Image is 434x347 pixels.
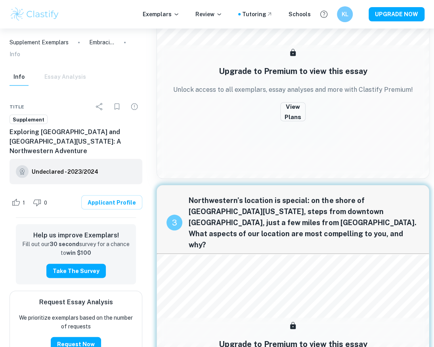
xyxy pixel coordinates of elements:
[10,116,47,123] span: Supplement
[219,65,367,77] h5: Upgrade to Premium to view this essay
[66,249,91,256] strong: win $100
[10,50,20,59] p: Info
[126,99,142,114] div: Report issue
[109,99,125,114] div: Bookmark
[22,240,130,257] p: Fill out our survey for a chance to
[317,8,331,21] button: Help and Feedback
[10,103,24,110] span: Title
[22,230,130,240] h6: Help us improve Exemplars!
[10,6,60,22] img: Clastify logo
[18,199,29,207] span: 1
[32,165,98,178] a: Undeclared - 2023/2024
[337,6,353,22] button: KL
[81,195,142,209] a: Applicant Profile
[10,38,69,47] a: Supplement Exemplars
[10,196,29,209] div: Like
[10,68,29,86] button: Info
[50,241,79,247] strong: 30 second
[40,199,52,207] span: 0
[92,99,107,114] div: Share
[89,38,115,47] p: Embracing Cultural Duality: Navigating Identity and Engagement at [GEOGRAPHIC_DATA]
[10,127,142,155] h6: Exploring [GEOGRAPHIC_DATA] and [GEOGRAPHIC_DATA][US_STATE]: A Northwestern Adventure
[340,10,350,19] h6: KL
[39,297,113,307] h6: Request Essay Analysis
[369,7,424,21] button: UPGRADE NOW
[46,264,106,278] button: Take the Survey
[242,10,273,19] a: Tutoring
[280,102,306,121] button: View Plans
[32,167,98,176] h6: Undeclared - 2023/2024
[10,114,48,124] a: Supplement
[166,214,182,230] div: recipe
[195,10,222,19] p: Review
[189,195,419,250] span: Northwestern’s location is special: on the shore of [GEOGRAPHIC_DATA][US_STATE], steps from downt...
[16,313,136,330] p: We prioritize exemplars based on the number of requests
[289,10,311,19] a: Schools
[173,85,413,94] p: Unlock access to all exemplars, essay analyses and more with Clastify Premium!
[31,196,52,209] div: Dislike
[143,10,180,19] p: Exemplars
